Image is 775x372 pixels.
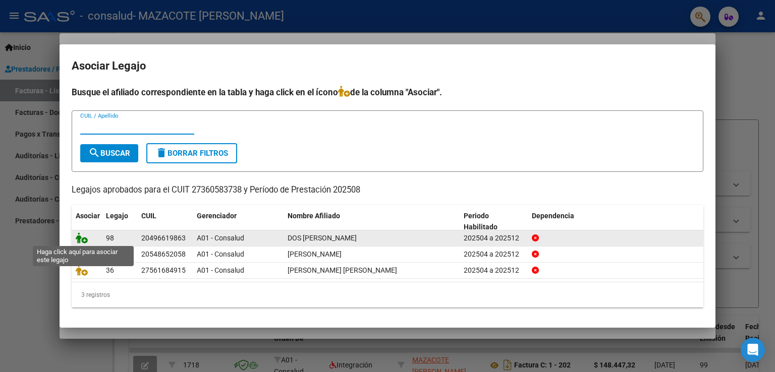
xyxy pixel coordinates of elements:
div: 202504 a 202512 [464,232,524,244]
datatable-header-cell: Asociar [72,205,102,238]
div: 202504 a 202512 [464,265,524,276]
span: 36 [106,266,114,274]
span: Periodo Habilitado [464,212,497,231]
span: VALENZUELA MIQUEAS [288,250,342,258]
span: Nombre Afiliado [288,212,340,220]
datatable-header-cell: Gerenciador [193,205,284,238]
button: Borrar Filtros [146,143,237,163]
mat-icon: delete [155,147,168,159]
div: 20548652058 [141,249,186,260]
datatable-header-cell: CUIL [137,205,193,238]
span: CUIL [141,212,156,220]
datatable-header-cell: Nombre Afiliado [284,205,460,238]
p: Legajos aprobados para el CUIT 27360583738 y Período de Prestación 202508 [72,184,703,197]
span: A01 - Consalud [197,250,244,258]
h4: Busque el afiliado correspondiente en la tabla y haga click en el ícono de la columna "Asociar". [72,86,703,99]
span: DOS SANTOS LEONEL SEBASTIAN [288,234,357,242]
span: 68 [106,250,114,258]
div: 27561684915 [141,265,186,276]
span: Borrar Filtros [155,149,228,158]
span: Asociar [76,212,100,220]
span: Gerenciador [197,212,237,220]
span: PUCHETA KIARA JAZMIN [288,266,397,274]
datatable-header-cell: Periodo Habilitado [460,205,528,238]
span: Dependencia [532,212,574,220]
mat-icon: search [88,147,100,159]
div: 202504 a 202512 [464,249,524,260]
div: 3 registros [72,282,703,307]
div: 20496619863 [141,232,186,244]
span: A01 - Consalud [197,234,244,242]
span: 98 [106,234,114,242]
span: Legajo [106,212,128,220]
h2: Asociar Legajo [72,56,703,76]
span: A01 - Consalud [197,266,244,274]
div: Open Intercom Messenger [741,338,765,362]
button: Buscar [80,144,138,162]
span: Buscar [88,149,130,158]
datatable-header-cell: Dependencia [528,205,704,238]
datatable-header-cell: Legajo [102,205,137,238]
